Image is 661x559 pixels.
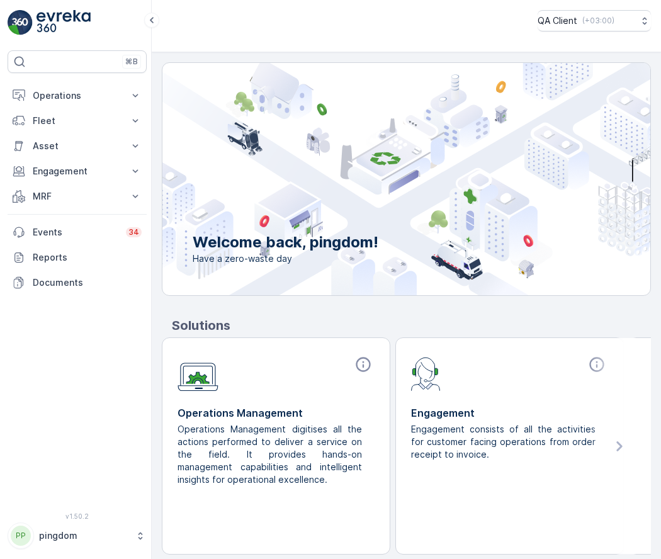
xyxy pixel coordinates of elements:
p: Events [33,226,118,239]
button: QA Client(+03:00) [538,10,651,31]
p: Documents [33,276,142,289]
img: city illustration [106,63,650,295]
p: ⌘B [125,57,138,67]
p: Welcome back, pingdom! [193,232,378,252]
span: Have a zero-waste day [193,252,378,265]
p: Solutions [172,316,651,335]
img: module-icon [411,356,441,391]
button: Engagement [8,159,147,184]
p: 34 [128,227,139,237]
button: MRF [8,184,147,209]
p: Engagement [33,165,121,178]
p: MRF [33,190,121,203]
button: Fleet [8,108,147,133]
a: Documents [8,270,147,295]
p: Engagement consists of all the activities for customer facing operations from order receipt to in... [411,423,598,461]
img: logo [8,10,33,35]
p: Reports [33,251,142,264]
p: pingdom [39,529,129,542]
p: Operations Management [178,405,375,421]
img: logo_light-DOdMpM7g.png [37,10,91,35]
p: Operations [33,89,121,102]
p: ( +03:00 ) [582,16,614,26]
p: Operations Management digitises all the actions performed to deliver a service on the field. It p... [178,423,364,486]
p: Fleet [33,115,121,127]
button: Asset [8,133,147,159]
span: v 1.50.2 [8,512,147,520]
button: Operations [8,83,147,108]
a: Reports [8,245,147,270]
div: PP [11,526,31,546]
p: Asset [33,140,121,152]
p: Engagement [411,405,608,421]
button: PPpingdom [8,522,147,549]
img: module-icon [178,356,218,392]
a: Events34 [8,220,147,245]
p: QA Client [538,14,577,27]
